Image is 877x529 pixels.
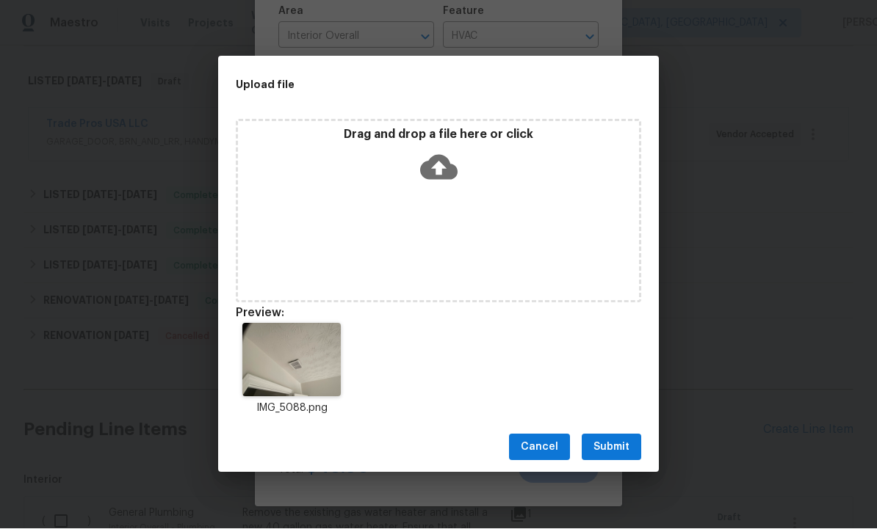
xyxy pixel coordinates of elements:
[509,434,570,461] button: Cancel
[236,77,575,93] h2: Upload file
[582,434,641,461] button: Submit
[236,401,347,417] p: IMG_5088.png
[238,128,639,143] p: Drag and drop a file here or click
[521,439,558,457] span: Cancel
[593,439,629,457] span: Submit
[242,324,340,397] img: D7eu2ghMJfrCAAAAAElFTkSuQmCC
